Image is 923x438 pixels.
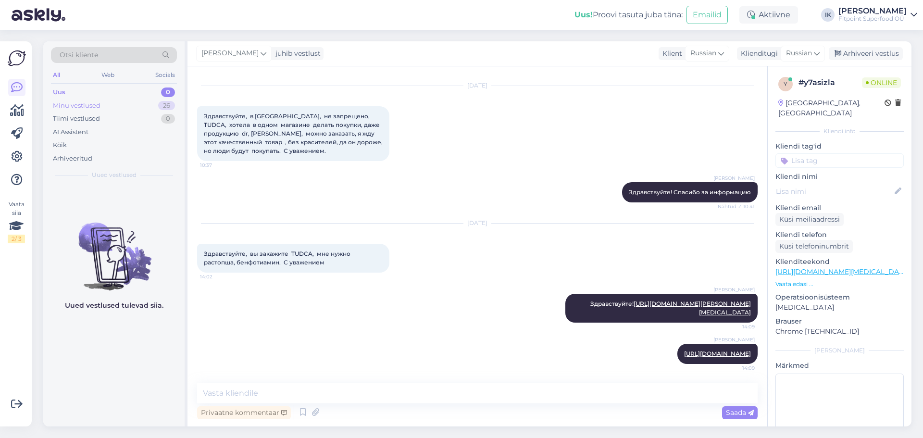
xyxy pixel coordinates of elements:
p: Kliendi nimi [775,172,904,182]
span: Uued vestlused [92,171,137,179]
span: [PERSON_NAME] [713,336,755,343]
a: [URL][DOMAIN_NAME][PERSON_NAME][MEDICAL_DATA] [634,300,751,316]
div: Klienditugi [737,49,778,59]
span: 14:09 [719,364,755,372]
p: Operatsioonisüsteem [775,292,904,302]
div: Kõik [53,140,67,150]
div: Web [100,69,116,81]
span: 14:02 [200,273,236,280]
div: All [51,69,62,81]
p: [MEDICAL_DATA] [775,302,904,313]
span: [PERSON_NAME] [201,48,259,59]
div: Klient [659,49,682,59]
div: 26 [158,101,175,111]
span: y [784,80,787,88]
div: [DATE] [197,219,758,227]
div: # y7asizla [798,77,862,88]
span: Nähtud ✓ 10:41 [718,203,755,210]
div: Arhiveeri vestlus [829,47,903,60]
input: Lisa nimi [776,186,893,197]
div: 0 [161,114,175,124]
div: [PERSON_NAME] [838,7,907,15]
button: Emailid [686,6,728,24]
div: Proovi tasuta juba täna: [574,9,683,21]
div: Fitpoint Superfood OÜ [838,15,907,23]
p: Kliendi tag'id [775,141,904,151]
div: 2 / 3 [8,235,25,243]
span: Здравствуйте! [590,300,751,316]
div: Küsi telefoninumbrit [775,240,853,253]
div: Vaata siia [8,200,25,243]
p: Chrome [TECHNICAL_ID] [775,326,904,337]
div: Socials [153,69,177,81]
span: Здравствуйте, в [GEOGRAPHIC_DATA], не запрещено, TUDCA, хотела в одном магазине делать покупки, д... [204,113,384,154]
b: Uus! [574,10,593,19]
p: Kliendi telefon [775,230,904,240]
span: Russian [690,48,716,59]
div: Privaatne kommentaar [197,406,291,419]
div: [DATE] [197,81,758,90]
span: Здравствуйте, вы закажите TUDCA, мне нужно растопша, бенфотиамин. С уважением [204,250,352,266]
img: Askly Logo [8,49,26,67]
span: 10:37 [200,162,236,169]
img: No chats [43,205,185,292]
span: Здравствуйте! Спасибо за информацию [629,188,751,196]
div: Minu vestlused [53,101,100,111]
a: [URL][DOMAIN_NAME] [684,350,751,357]
span: [PERSON_NAME] [713,175,755,182]
div: [GEOGRAPHIC_DATA], [GEOGRAPHIC_DATA] [778,98,885,118]
div: Küsi meiliaadressi [775,213,844,226]
span: [PERSON_NAME] [713,286,755,293]
a: [URL][DOMAIN_NAME][MEDICAL_DATA] [775,267,910,276]
div: IK [821,8,835,22]
span: Russian [786,48,812,59]
p: Brauser [775,316,904,326]
span: Saada [726,408,754,417]
p: Märkmed [775,361,904,371]
div: AI Assistent [53,127,88,137]
p: Vaata edasi ... [775,280,904,288]
a: [PERSON_NAME]Fitpoint Superfood OÜ [838,7,917,23]
p: Klienditeekond [775,257,904,267]
span: Online [862,77,901,88]
div: Uus [53,88,65,97]
div: Tiimi vestlused [53,114,100,124]
div: Kliendi info [775,127,904,136]
p: Kliendi email [775,203,904,213]
div: [PERSON_NAME] [775,346,904,355]
div: 0 [161,88,175,97]
span: 14:09 [719,323,755,330]
input: Lisa tag [775,153,904,168]
span: Otsi kliente [60,50,98,60]
div: Arhiveeritud [53,154,92,163]
div: juhib vestlust [272,49,321,59]
p: Uued vestlused tulevad siia. [65,300,163,311]
div: Aktiivne [739,6,798,24]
